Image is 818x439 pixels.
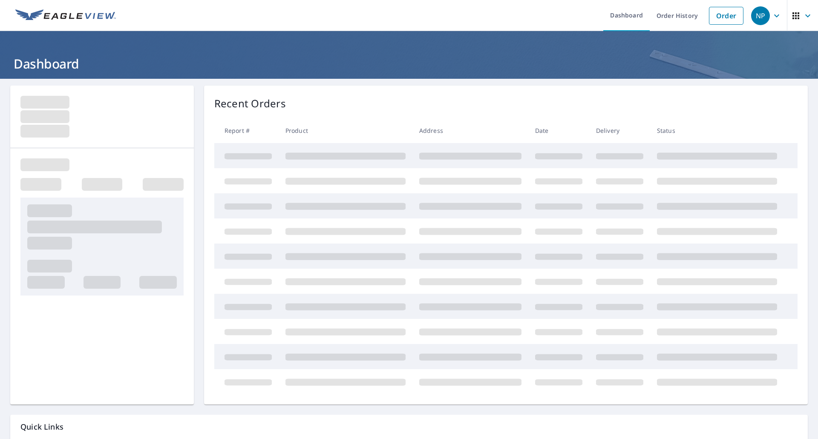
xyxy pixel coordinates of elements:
th: Report # [214,118,279,143]
th: Delivery [589,118,650,143]
div: NP [751,6,770,25]
th: Address [412,118,528,143]
p: Recent Orders [214,96,286,111]
a: Order [709,7,743,25]
h1: Dashboard [10,55,808,72]
th: Status [650,118,784,143]
th: Product [279,118,412,143]
th: Date [528,118,589,143]
p: Quick Links [20,422,798,432]
img: EV Logo [15,9,116,22]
